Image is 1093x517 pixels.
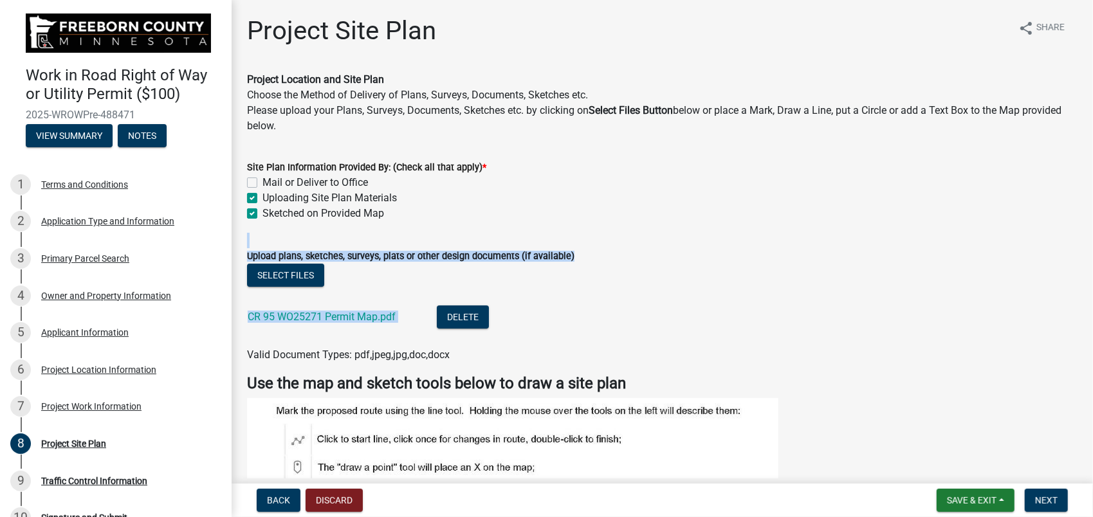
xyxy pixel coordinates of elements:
button: Save & Exit [937,489,1015,512]
div: Application Type and Information [41,217,174,226]
button: Delete [437,305,489,329]
strong: Project Location and Site Plan [247,73,384,86]
label: Upload plans, sketches, surveys, plats or other design documents (if available) [247,252,574,261]
button: Back [257,489,300,512]
span: Back [267,495,290,505]
div: 4 [10,286,31,306]
p: Choose the Method of Delivery of Plans, Surveys, Documents, Sketches etc. Please upload your Plan... [247,72,1078,134]
button: Discard [306,489,363,512]
i: share [1018,21,1034,36]
div: 8 [10,433,31,454]
img: Freeborn County, Minnesota [26,14,211,53]
wm-modal-confirm: Summary [26,131,113,141]
span: Share [1036,21,1065,36]
div: 2 [10,211,31,231]
span: 2025-WROWPre-488471 [26,109,206,121]
div: 7 [10,396,31,417]
label: Mail or Deliver to Office [262,175,368,190]
div: Project Work Information [41,402,142,411]
div: 3 [10,248,31,269]
div: Project Site Plan [41,439,106,448]
span: Next [1035,495,1058,505]
span: Save & Exit [947,495,997,505]
div: Traffic Control Information [41,476,147,485]
div: Project Location Information [41,365,156,374]
label: Uploading Site Plan Materials [262,190,397,206]
strong: Use the map and sketch tools below to draw a site plan [247,374,626,392]
span: Valid Document Types: pdf,jpeg,jpg,doc,docx [247,349,450,361]
div: Owner and Property Information [41,291,171,300]
div: Primary Parcel Search [41,254,129,263]
div: 1 [10,174,31,195]
strong: Select Files Button [589,104,673,116]
button: shareShare [1008,15,1075,41]
div: 9 [10,471,31,491]
label: Sketched on Provided Map [262,206,384,221]
wm-modal-confirm: Notes [118,131,167,141]
wm-modal-confirm: Delete Document [437,312,489,324]
button: View Summary [26,124,113,147]
div: Applicant Information [41,328,129,337]
h1: Project Site Plan [247,15,436,46]
div: Terms and Conditions [41,180,128,189]
label: Site Plan Information Provided By: (Check all that apply) [247,163,486,172]
div: 5 [10,322,31,343]
div: 6 [10,359,31,380]
button: Notes [118,124,167,147]
button: Next [1025,489,1068,512]
a: CR 95 WO25271 Permit Map.pdf [248,311,396,323]
h4: Work in Road Right of Way or Utility Permit ($100) [26,66,221,104]
button: Select files [247,264,324,287]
